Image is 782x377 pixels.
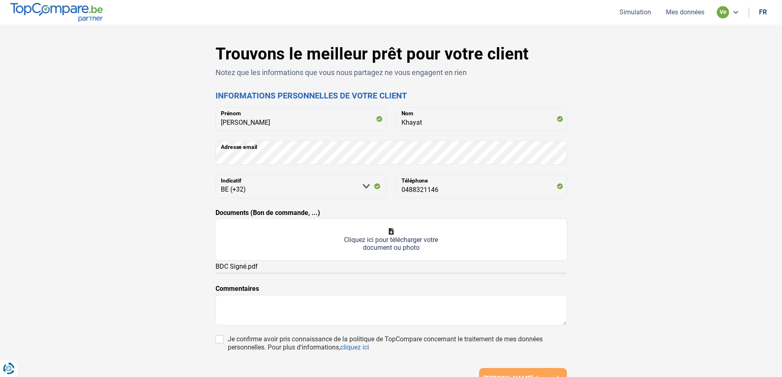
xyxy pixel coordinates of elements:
[717,6,729,18] div: ve
[216,67,567,78] p: Notez que les informations que vous nous partagez ne vous engagent en rien
[759,8,767,16] div: fr
[663,8,707,16] button: Mes données
[216,174,386,198] select: Indicatif
[216,263,258,270] div: BDC Signé.pdf
[216,284,259,294] label: Commentaires
[228,335,567,352] div: Je confirme avoir pris connaissance de la politique de TopCompare concernant le traitement de mes...
[216,91,567,101] h2: Informations personnelles de votre client
[617,8,654,16] button: Simulation
[216,208,320,218] label: Documents (Bon de commande, ...)
[10,3,103,21] img: TopCompare.be
[216,44,567,64] h1: Trouvons le meilleur prêt pour votre client
[396,174,567,198] input: 401020304
[340,343,369,351] a: cliquez ici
